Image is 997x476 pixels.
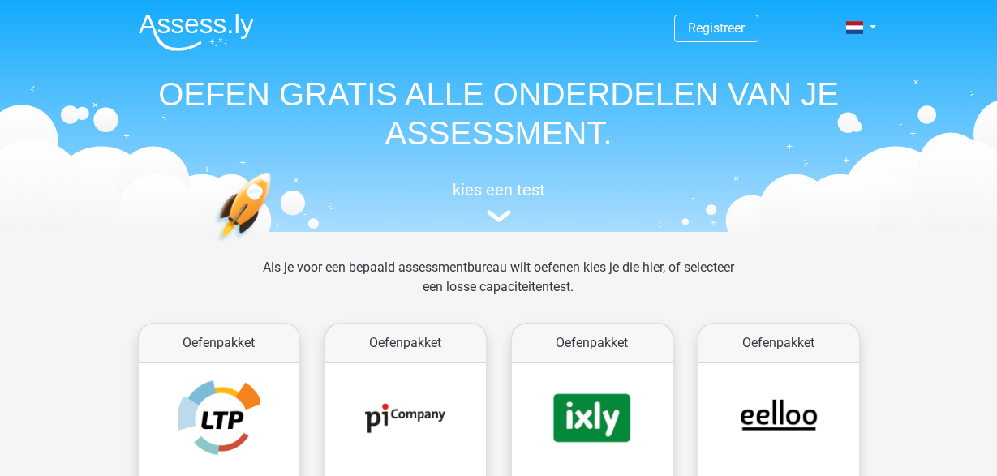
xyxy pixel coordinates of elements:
[487,210,511,222] img: assessment
[126,180,872,199] h5: kies een test
[250,258,747,316] div: Als je voor een bepaald assessmentbureau wilt oefenen kies je die hier, of selecteer een losse ca...
[126,180,872,223] a: kies een test
[139,13,254,51] img: Assessly
[688,20,745,36] a: Registreer
[126,75,872,152] h1: OEFEN GRATIS ALLE ONDERDELEN VAN JE ASSESSMENT.
[215,172,334,319] img: oefenen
